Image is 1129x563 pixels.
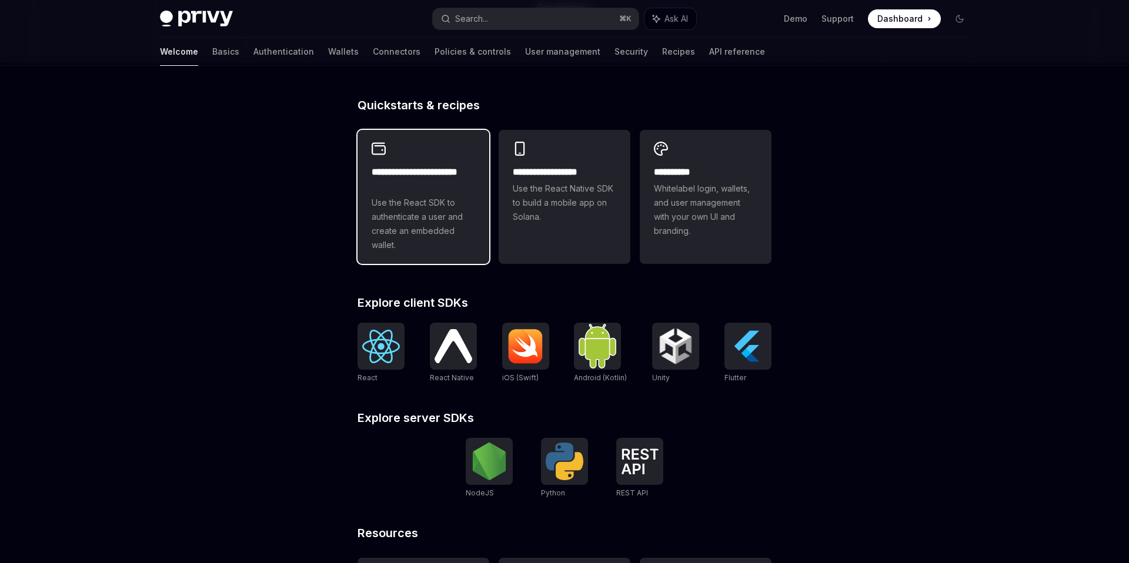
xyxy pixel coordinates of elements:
a: Dashboard [868,9,941,28]
img: REST API [621,448,659,474]
span: Whitelabel login, wallets, and user management with your own UI and branding. [654,182,757,238]
button: Ask AI [644,8,696,29]
a: Support [821,13,854,25]
a: iOS (Swift)iOS (Swift) [502,323,549,384]
a: Recipes [662,38,695,66]
span: Unity [652,373,670,382]
a: ReactReact [358,323,405,384]
img: Flutter [729,327,767,365]
a: Connectors [373,38,420,66]
a: React NativeReact Native [430,323,477,384]
img: iOS (Swift) [507,329,545,364]
img: React Native [435,329,472,363]
a: User management [525,38,600,66]
a: REST APIREST API [616,438,663,499]
img: dark logo [160,11,233,27]
span: Use the React Native SDK to build a mobile app on Solana. [513,182,616,224]
span: Ask AI [664,13,688,25]
a: Welcome [160,38,198,66]
span: Python [541,488,565,497]
img: React [362,330,400,363]
span: Use the React SDK to authenticate a user and create an embedded wallet. [372,196,475,252]
a: API reference [709,38,765,66]
img: NodeJS [470,443,508,480]
a: Demo [784,13,807,25]
a: Security [614,38,648,66]
img: Python [546,443,583,480]
span: NodeJS [466,488,494,497]
img: Unity [657,327,694,365]
a: Wallets [328,38,359,66]
a: Android (Kotlin)Android (Kotlin) [574,323,627,384]
span: Quickstarts & recipes [358,99,480,111]
a: **** *****Whitelabel login, wallets, and user management with your own UI and branding. [640,130,771,264]
span: React Native [430,373,474,382]
a: PythonPython [541,438,588,499]
span: Resources [358,527,418,539]
span: React [358,373,378,382]
div: Search... [455,12,488,26]
a: **** **** **** ***Use the React Native SDK to build a mobile app on Solana. [499,130,630,264]
button: Toggle dark mode [950,9,969,28]
span: REST API [616,488,648,497]
a: UnityUnity [652,323,699,384]
a: FlutterFlutter [724,323,771,384]
span: Android (Kotlin) [574,373,627,382]
span: Flutter [724,373,746,382]
span: Dashboard [877,13,923,25]
span: Explore server SDKs [358,412,474,424]
span: Explore client SDKs [358,297,468,309]
img: Android (Kotlin) [579,324,616,368]
a: Authentication [253,38,314,66]
span: iOS (Swift) [502,373,539,382]
a: Basics [212,38,239,66]
span: ⌘ K [619,14,632,24]
a: Policies & controls [435,38,511,66]
button: Search...⌘K [433,8,639,29]
a: NodeJSNodeJS [466,438,513,499]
